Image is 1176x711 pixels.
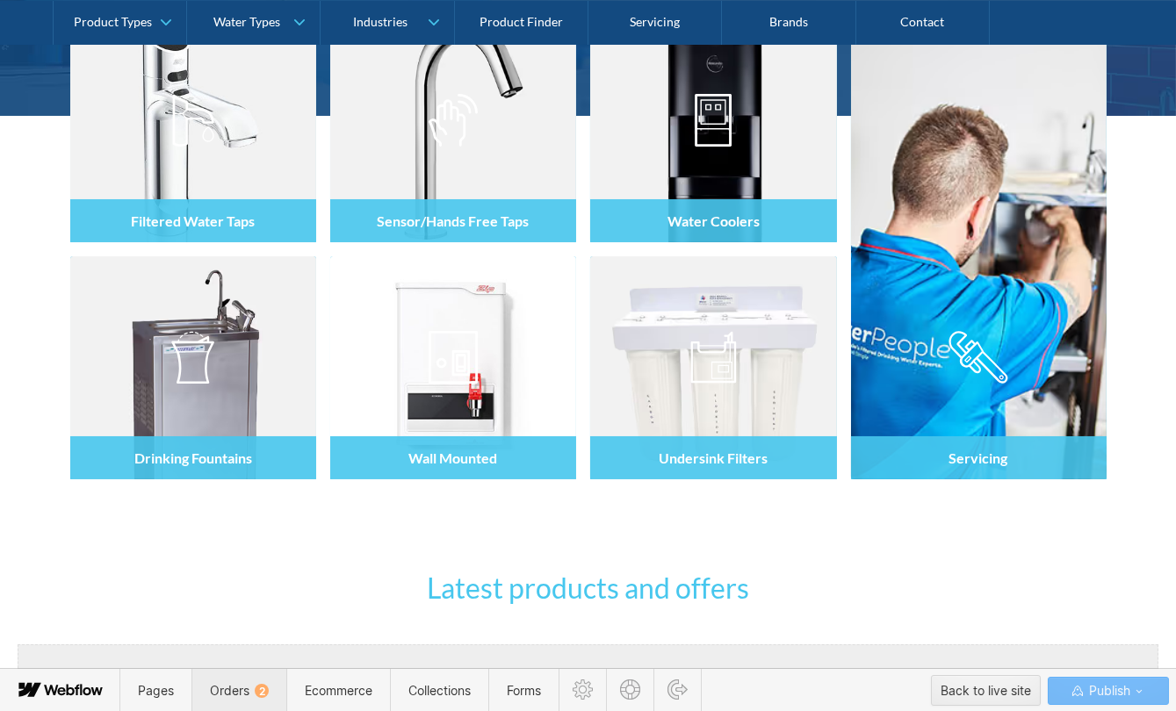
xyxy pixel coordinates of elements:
span: Orders [210,683,269,698]
span: Collections [408,683,471,698]
a: Filtered Water Taps [70,19,316,242]
span: Forms [507,683,541,698]
img: Drinking Fountains [70,256,316,479]
h4: Wall Mounted [408,449,497,466]
a: Sensor/Hands Free Taps [330,19,576,242]
span: Text us [7,42,54,59]
span: Publish [1086,678,1130,704]
img: Wall Mounted [330,256,576,479]
a: Servicing [851,19,1107,479]
div: 2 [255,684,269,698]
a: Water Coolers [590,19,836,242]
div: Water Types [213,14,280,29]
h3: Latest products and offers [246,567,931,609]
h4: Filtered Water Taps [131,212,255,229]
h4: Sensor/Hands Free Taps [377,212,529,229]
img: Undersink Filters [590,256,836,479]
h4: Drinking Fountains [134,449,252,466]
button: Publish [1048,677,1169,705]
span: Ecommerce [305,683,372,698]
h4: Undersink Filters [659,449,768,466]
div: Product Types [74,14,152,29]
span: Pages [138,683,174,698]
div: Back to live site [941,678,1031,704]
h4: Water Coolers [667,212,760,229]
h4: Servicing [949,449,1008,466]
div: Industries [353,14,408,29]
button: Back to live site [931,675,1041,706]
